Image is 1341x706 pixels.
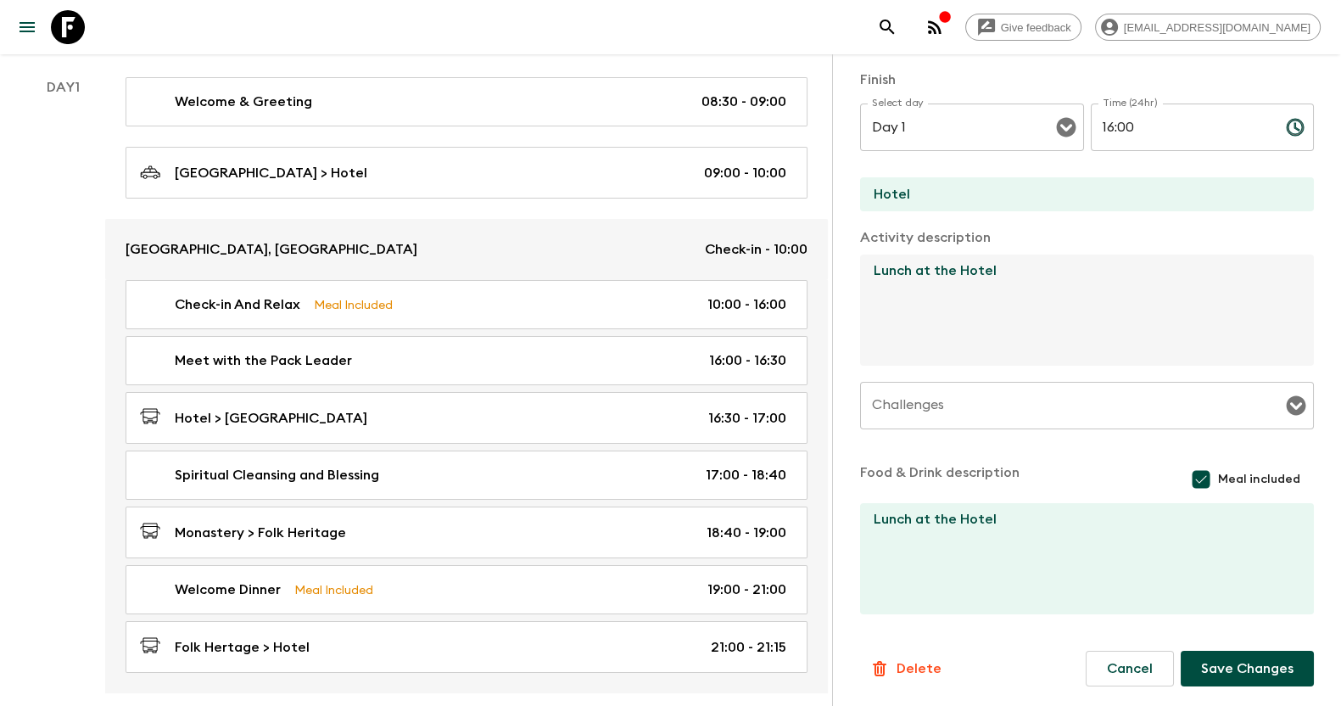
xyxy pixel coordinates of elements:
button: Open [1284,394,1308,417]
a: Give feedback [965,14,1081,41]
span: [EMAIL_ADDRESS][DOMAIN_NAME] [1115,21,1320,34]
p: Welcome & Greeting [175,92,312,112]
a: [GEOGRAPHIC_DATA], [GEOGRAPHIC_DATA]Check-in - 10:00 [105,219,828,280]
a: Folk Hertage > Hotel21:00 - 21:15 [126,621,807,673]
p: Check-in And Relax [175,294,300,315]
p: Spiritual Cleansing and Blessing [175,465,379,485]
button: Open [1054,115,1078,139]
p: Check-in - 10:00 [705,239,807,260]
p: Food & Drink description [860,462,1020,496]
p: 21:00 - 21:15 [711,637,786,658]
span: Give feedback [992,21,1081,34]
label: Time (24hr) [1103,96,1158,110]
textarea: Lunch at the Hotel [860,255,1300,366]
p: Meet with the Pack Leader [175,350,352,371]
label: Select day [872,96,924,110]
a: Welcome DinnerMeal Included19:00 - 21:00 [126,565,807,614]
button: Choose time, selected time is 4:00 PM [1278,110,1312,144]
p: Delete [897,658,941,679]
p: Activity description [860,227,1314,248]
a: Hotel > [GEOGRAPHIC_DATA]16:30 - 17:00 [126,392,807,444]
textarea: Lunch at the Hotel [860,503,1300,614]
a: Check-in And RelaxMeal Included10:00 - 16:00 [126,280,807,329]
input: hh:mm [1091,104,1272,151]
p: [GEOGRAPHIC_DATA], [GEOGRAPHIC_DATA] [126,239,417,260]
a: Meet with the Pack Leader16:00 - 16:30 [126,336,807,385]
input: End Location (leave blank if same as Start) [860,177,1300,211]
p: 10:00 - 16:00 [707,294,786,315]
a: Spiritual Cleansing and Blessing17:00 - 18:40 [126,451,807,500]
button: search adventures [870,10,904,44]
p: 17:00 - 18:40 [706,465,786,485]
p: Monastery > Folk Heritage [175,523,346,543]
a: [GEOGRAPHIC_DATA] > Hotel09:00 - 10:00 [126,147,807,199]
p: Meal Included [294,580,373,599]
span: Meal included [1218,471,1300,488]
button: Save Changes [1181,651,1314,686]
div: [EMAIL_ADDRESS][DOMAIN_NAME] [1095,14,1321,41]
p: 16:30 - 17:00 [708,408,786,429]
p: Finish [860,70,1314,90]
button: Delete [860,652,951,686]
p: 19:00 - 21:00 [707,580,786,600]
p: Meal Included [314,295,393,314]
p: 08:30 - 09:00 [701,92,786,112]
p: 16:00 - 16:30 [709,350,786,371]
p: Folk Hertage > Hotel [175,637,310,658]
p: Hotel > [GEOGRAPHIC_DATA] [175,408,367,429]
p: 09:00 - 10:00 [704,163,786,183]
a: Monastery > Folk Heritage18:40 - 19:00 [126,507,807,558]
button: Cancel [1086,651,1174,686]
a: Welcome & Greeting08:30 - 09:00 [126,77,807,126]
p: 18:40 - 19:00 [707,523,786,543]
p: Day 1 [20,77,105,98]
p: [GEOGRAPHIC_DATA] > Hotel [175,163,367,183]
button: menu [10,10,44,44]
p: Welcome Dinner [175,580,281,600]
